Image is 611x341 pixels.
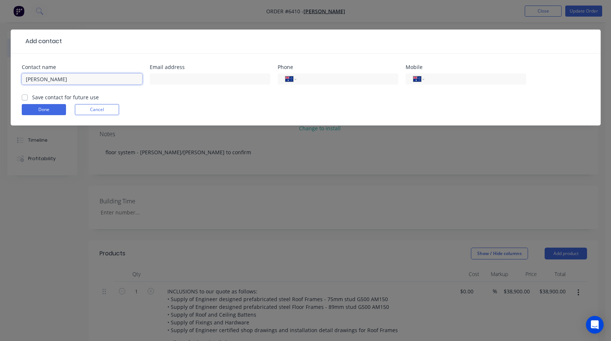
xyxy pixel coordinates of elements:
[150,65,270,70] div: Email address
[22,104,66,115] button: Done
[406,65,526,70] div: Mobile
[586,316,604,334] div: Open Intercom Messenger
[32,93,99,101] label: Save contact for future use
[22,65,142,70] div: Contact name
[278,65,398,70] div: Phone
[75,104,119,115] button: Cancel
[22,37,62,46] div: Add contact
